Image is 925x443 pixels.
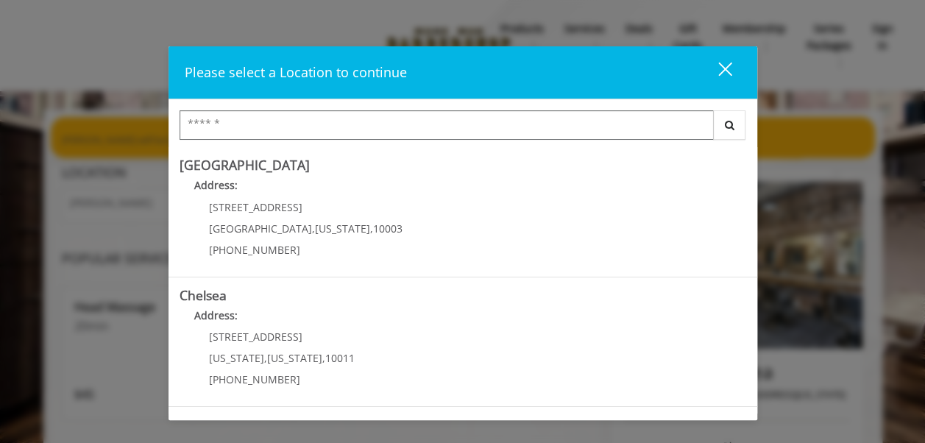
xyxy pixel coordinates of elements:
div: Center Select [180,110,746,147]
span: [GEOGRAPHIC_DATA] [209,221,312,235]
span: [US_STATE] [267,351,322,365]
span: , [370,221,373,235]
input: Search Center [180,110,714,140]
span: 10003 [373,221,403,235]
span: [PHONE_NUMBER] [209,372,300,386]
b: Address: [194,308,238,322]
span: [US_STATE] [315,221,370,235]
span: [STREET_ADDRESS] [209,330,302,344]
b: [GEOGRAPHIC_DATA] [180,156,310,174]
span: [PHONE_NUMBER] [209,243,300,257]
i: Search button [721,120,738,130]
span: , [312,221,315,235]
span: [US_STATE] [209,351,264,365]
span: [STREET_ADDRESS] [209,200,302,214]
span: , [264,351,267,365]
div: close dialog [701,61,731,83]
b: Address: [194,178,238,192]
span: Please select a Location to continue [185,63,407,81]
span: 10011 [325,351,355,365]
span: , [322,351,325,365]
button: close dialog [691,57,741,88]
b: Chelsea [180,286,227,304]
